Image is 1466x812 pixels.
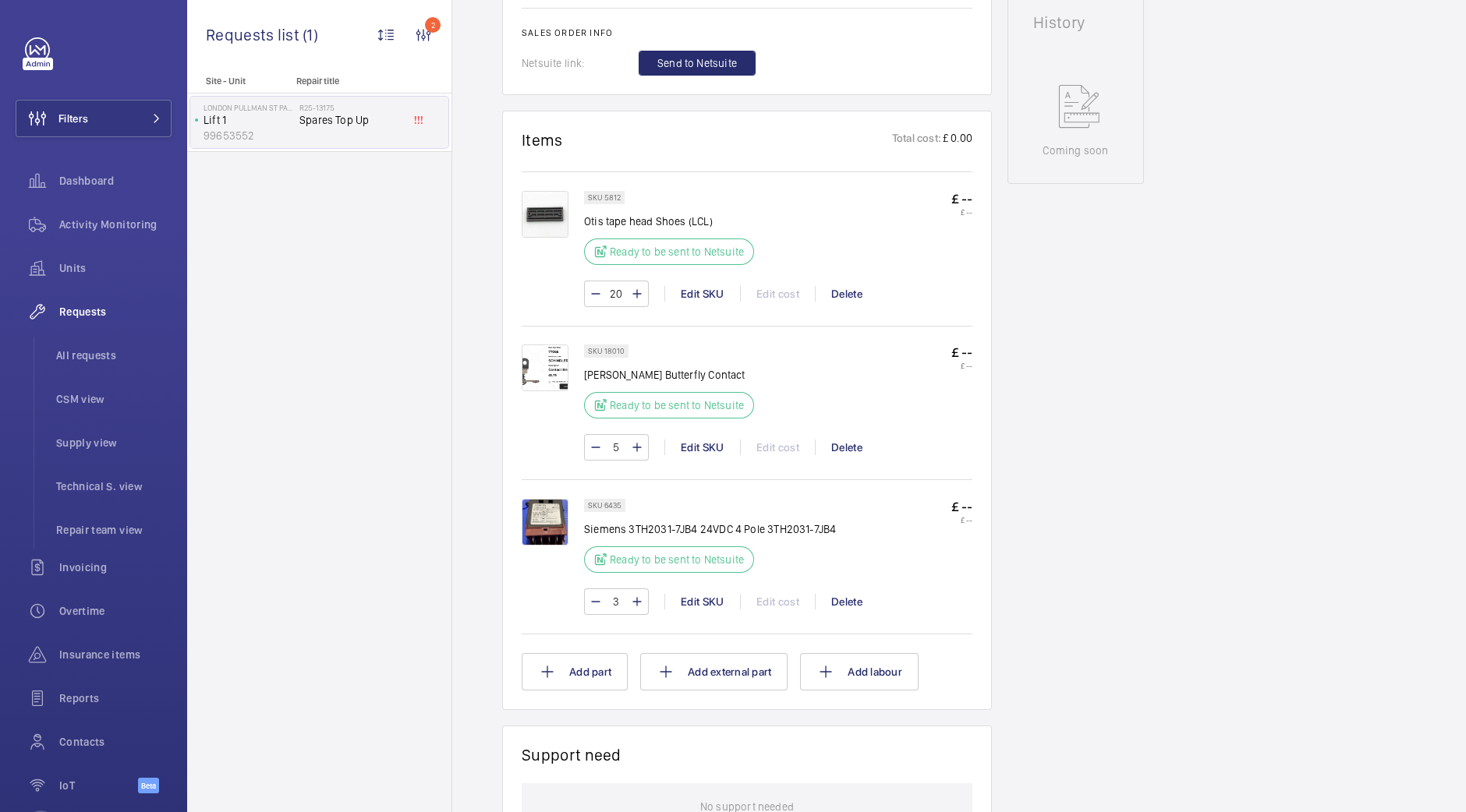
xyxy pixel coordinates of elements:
[815,440,878,455] div: Delete
[664,440,740,455] div: Edit SKU
[206,25,303,44] span: Requests list
[522,27,972,38] h2: Sales order info
[584,214,754,229] p: Otis tape head Shoes (LCL)
[59,603,172,619] span: Overtime
[299,112,402,128] span: Spares Top Up
[296,76,399,86] p: Repair title
[187,76,290,86] p: Site - Unit
[138,778,159,793] span: Beta
[584,521,836,537] p: Siemens 3TH2031-7JB4 24VDC 4 Pole 3TH2031-7JB4
[56,435,172,450] span: Supply view
[59,778,138,793] span: IoT
[815,594,878,609] div: Delete
[56,348,172,363] span: All requests
[588,195,621,200] p: SKU 5812
[610,552,744,567] p: Ready to be sent to Netsuite
[610,244,744,259] p: Ready to be sent to Netsuite
[56,391,172,407] span: CSM view
[59,173,172,189] span: Dashboard
[522,745,621,764] h1: Support need
[58,111,88,126] span: Filters
[522,344,568,391] img: xgc8skUyXQlGXt153VzvDr4PRExOpEiwfHMZuuX1o8ov_Yp_.png
[941,130,972,150] p: £ 0.00
[951,499,972,515] p: £ --
[815,286,878,302] div: Delete
[204,103,293,112] p: LONDON PULLMAN ST PANCRAS
[522,191,568,238] img: 2_O3FbWQxeiW44mzQB5TMeicrh9o5OVODaHbCYRG9qzpoL6X.jpeg
[951,361,972,370] p: £ --
[299,103,402,112] h2: R25-13175
[1043,143,1108,158] p: Coming soon
[59,260,172,276] span: Units
[59,304,172,320] span: Requests
[204,128,293,143] p: 99653552
[610,397,744,413] p: Ready to be sent to Netsuite
[951,207,972,217] p: £ --
[588,503,621,508] p: SKU 6435
[1033,15,1118,30] h1: History
[59,647,172,662] span: Insurance items
[657,55,737,71] span: Send to Netsuite
[664,594,740,609] div: Edit SKU
[56,478,172,494] span: Technical S. view
[59,690,172,706] span: Reports
[892,130,941,150] p: Total cost:
[59,734,172,750] span: Contacts
[664,286,740,302] div: Edit SKU
[800,653,919,690] button: Add labour
[16,100,172,137] button: Filters
[204,112,293,128] p: Lift 1
[588,348,625,354] p: SKU 18010
[639,51,756,76] button: Send to Netsuite
[951,344,972,361] p: £ --
[640,653,788,690] button: Add external part
[951,515,972,524] p: £ --
[59,560,172,575] span: Invoicing
[56,522,172,538] span: Repair team view
[59,217,172,232] span: Activity Monitoring
[584,367,754,383] p: [PERSON_NAME] Butterfly Contact
[522,653,628,690] button: Add part
[522,499,568,545] img: Tb09JTKkamGg7baIr9dFYDCabCBJfr_b2vEjNRyGxX0nbMdK.png
[951,191,972,207] p: £ --
[522,130,563,150] h1: Items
